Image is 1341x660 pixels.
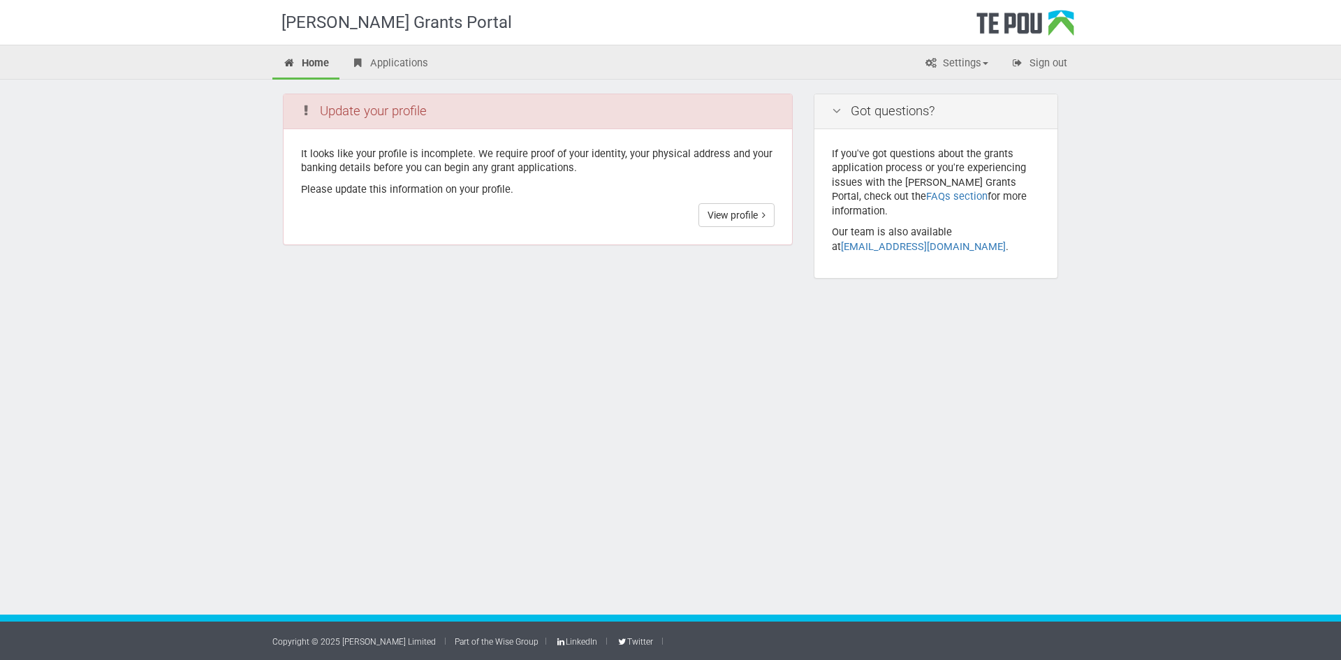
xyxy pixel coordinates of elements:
p: It looks like your profile is incomplete. We require proof of your identity, your physical addres... [301,147,775,175]
a: Settings [914,49,999,80]
div: Got questions? [814,94,1057,129]
a: Copyright © 2025 [PERSON_NAME] Limited [272,637,436,647]
a: FAQs section [926,190,988,203]
div: Te Pou Logo [976,10,1074,45]
p: Our team is also available at . [832,225,1040,254]
a: Twitter [616,637,652,647]
p: If you've got questions about the grants application process or you're experiencing issues with t... [832,147,1040,219]
p: Please update this information on your profile. [301,182,775,197]
a: Part of the Wise Group [455,637,538,647]
a: [EMAIL_ADDRESS][DOMAIN_NAME] [841,240,1006,253]
a: View profile [698,203,775,227]
div: Update your profile [284,94,792,129]
a: LinkedIn [555,637,597,647]
a: Applications [341,49,439,80]
a: Home [272,49,339,80]
a: Sign out [1000,49,1078,80]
